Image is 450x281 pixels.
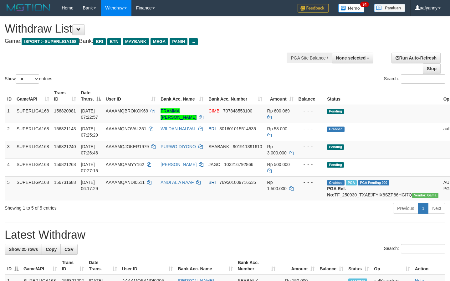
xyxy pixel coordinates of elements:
[358,180,389,185] span: PGA Pending
[299,179,322,185] div: - - -
[418,203,428,214] a: 1
[299,143,322,150] div: - - -
[5,105,14,123] td: 1
[401,74,445,84] input: Search:
[79,87,103,105] th: Date Trans.: activate to sort column descending
[81,126,98,138] span: [DATE] 07:25:29
[81,180,98,191] span: [DATE] 06:17:29
[428,203,445,214] a: Next
[5,74,52,84] label: Show entries
[107,38,121,45] span: BTN
[161,108,197,120] a: FRAMMA [PERSON_NAME]
[298,4,329,13] img: Feedback.jpg
[54,180,76,185] span: 156731688
[384,74,445,84] label: Search:
[103,87,158,105] th: User ID: activate to sort column ascending
[208,180,216,185] span: BRI
[175,257,235,275] th: Bank Acc. Name: activate to sort column ascending
[360,2,369,7] span: 34
[5,23,294,35] h1: Withdraw List
[336,55,366,60] span: None selected
[267,126,288,131] span: Rp 58.000
[299,161,322,168] div: - - -
[5,141,14,159] td: 3
[21,257,59,275] th: Game/API: activate to sort column ascending
[151,38,168,45] span: MEGA
[267,162,290,167] span: Rp 500.000
[401,244,445,253] input: Search:
[93,38,105,45] span: BRI
[106,108,148,113] span: AAAAMQBROKOK69
[208,108,219,113] span: CIMB
[223,108,252,113] span: Copy 707848553100 to clipboard
[287,53,332,63] div: PGA Site Balance /
[16,74,39,84] select: Showentries
[106,126,146,131] span: AAAAMQNOVAL351
[371,257,412,275] th: Op: activate to sort column ascending
[81,162,98,173] span: [DATE] 07:27:15
[325,176,441,200] td: TF_250930_TXAEJFYIX8SZP86HGI7Q
[22,38,79,45] span: ISPORT > SUPERLIGA168
[327,144,344,150] span: Pending
[5,159,14,176] td: 4
[158,87,206,105] th: Bank Acc. Name: activate to sort column ascending
[332,53,374,63] button: None selected
[14,87,52,105] th: Game/API: activate to sort column ascending
[5,3,52,13] img: MOTION_logo.png
[106,144,149,149] span: AAAAMQJOKER1979
[299,126,322,132] div: - - -
[265,87,296,105] th: Amount: activate to sort column ascending
[54,144,76,149] span: 156821240
[327,127,345,132] span: Grabbed
[412,257,445,275] th: Action
[5,87,14,105] th: ID
[327,180,345,185] span: Grabbed
[299,108,322,114] div: - - -
[317,257,346,275] th: Balance: activate to sort column ascending
[64,247,74,252] span: CSV
[327,186,346,197] b: PGA Ref. No:
[219,126,256,131] span: Copy 301601015514535 to clipboard
[327,162,344,168] span: Pending
[161,162,197,167] a: [PERSON_NAME]
[233,144,262,149] span: Copy 901911391610 to clipboard
[170,38,187,45] span: PANIN
[14,123,52,141] td: SUPERLIGA168
[412,193,438,198] span: Vendor URL: https://trx31.1velocity.biz
[5,176,14,200] td: 5
[327,109,344,114] span: Pending
[384,244,445,253] label: Search:
[189,38,197,45] span: ...
[346,257,371,275] th: Status: activate to sort column ascending
[235,257,278,275] th: Bank Acc. Number: activate to sort column ascending
[278,257,317,275] th: Amount: activate to sort column ascending
[106,162,144,167] span: AAAAMQAMYY162
[123,38,149,45] span: MAYBANK
[393,203,418,214] a: Previous
[161,144,196,149] a: PURWO DIYONO
[59,257,86,275] th: Trans ID: activate to sort column ascending
[5,257,21,275] th: ID: activate to sort column descending
[81,108,98,120] span: [DATE] 07:22:57
[161,180,194,185] a: ANDI AL A RAAF
[208,162,220,167] span: JAGO
[296,87,325,105] th: Balance
[267,144,287,155] span: Rp 3.000.000
[52,87,79,105] th: Trans ID: activate to sort column ascending
[54,126,76,131] span: 156821143
[5,202,183,211] div: Showing 1 to 5 of 5 entries
[423,63,441,74] a: Stop
[9,247,38,252] span: Show 25 rows
[391,53,441,63] a: Run Auto-Refresh
[54,108,76,113] span: 156820981
[267,108,290,113] span: Rp 600.069
[5,244,42,255] a: Show 25 rows
[14,141,52,159] td: SUPERLIGA168
[325,87,441,105] th: Status
[219,180,256,185] span: Copy 769501009716535 to clipboard
[161,126,196,131] a: WILDAN NAUVAL
[86,257,120,275] th: Date Trans.: activate to sort column ascending
[374,4,405,12] img: panduan.png
[5,38,294,44] h4: Game: Bank:
[81,144,98,155] span: [DATE] 07:26:46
